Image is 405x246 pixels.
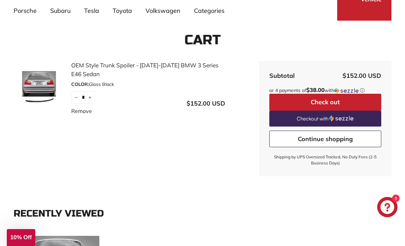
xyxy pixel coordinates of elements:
a: OEM Style Trunk Spoiler - [DATE]-[DATE] BMW 3 Series E46 Sedan [71,61,225,78]
div: or 4 payments of$38.00withSezzle Click to learn more about Sezzle [269,87,381,94]
h1: Cart [14,32,391,47]
a: Continue shopping [269,131,381,148]
span: 10% Off [10,234,32,241]
div: Gloss Black [71,81,225,88]
span: COLOR: [71,81,89,87]
a: Subaru [43,1,77,21]
span: $152.00 USD [343,72,381,80]
button: Increase item quantity by one [85,91,95,104]
a: Remove [71,107,92,115]
button: Check out [269,94,381,111]
span: $152.00 USD [187,99,225,107]
a: Checkout with [269,111,381,127]
small: Shipping by UPS Oversized Tracked, No Duty Fees (2-5 Business Days) [269,154,381,166]
div: Subtotal [269,71,295,80]
a: Porsche [7,1,43,21]
img: Sezzle [329,115,353,121]
div: or 4 payments of with [269,87,381,94]
div: Recently viewed [14,208,391,219]
a: Categories [187,1,231,21]
img: Sezzle [334,88,359,94]
button: Reduce item quantity by one [71,91,81,104]
inbox-online-store-chat: Shopify online store chat [375,197,400,219]
img: OEM Style Trunk Spoiler - 1998-2005 BMW 3 Series E46 Sedan [14,71,64,105]
span: $38.00 [306,86,325,93]
a: Toyota [106,1,139,21]
div: 10% Off [7,229,35,246]
a: Volkswagen [139,1,187,21]
a: Tesla [77,1,106,21]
